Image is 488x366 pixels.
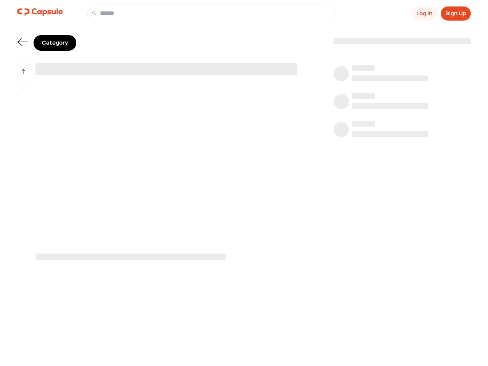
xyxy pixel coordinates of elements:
button: Sign Up [441,6,471,21]
span: ‌ [334,38,471,44]
span: ‌ [334,95,349,111]
span: ‌ [352,131,428,137]
span: ‌ [352,93,375,99]
span: ‌ [352,121,375,127]
div: Category [34,35,76,51]
span: ‌ [352,103,428,109]
button: Log In [412,6,437,21]
span: ‌ [334,67,349,83]
span: ‌ [35,63,297,75]
span: ‌ [334,123,349,138]
span: ‌ [35,254,226,260]
a: logo [17,5,63,22]
span: ‌ [352,65,375,71]
span: ‌ [352,75,428,81]
img: logo [17,5,63,20]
